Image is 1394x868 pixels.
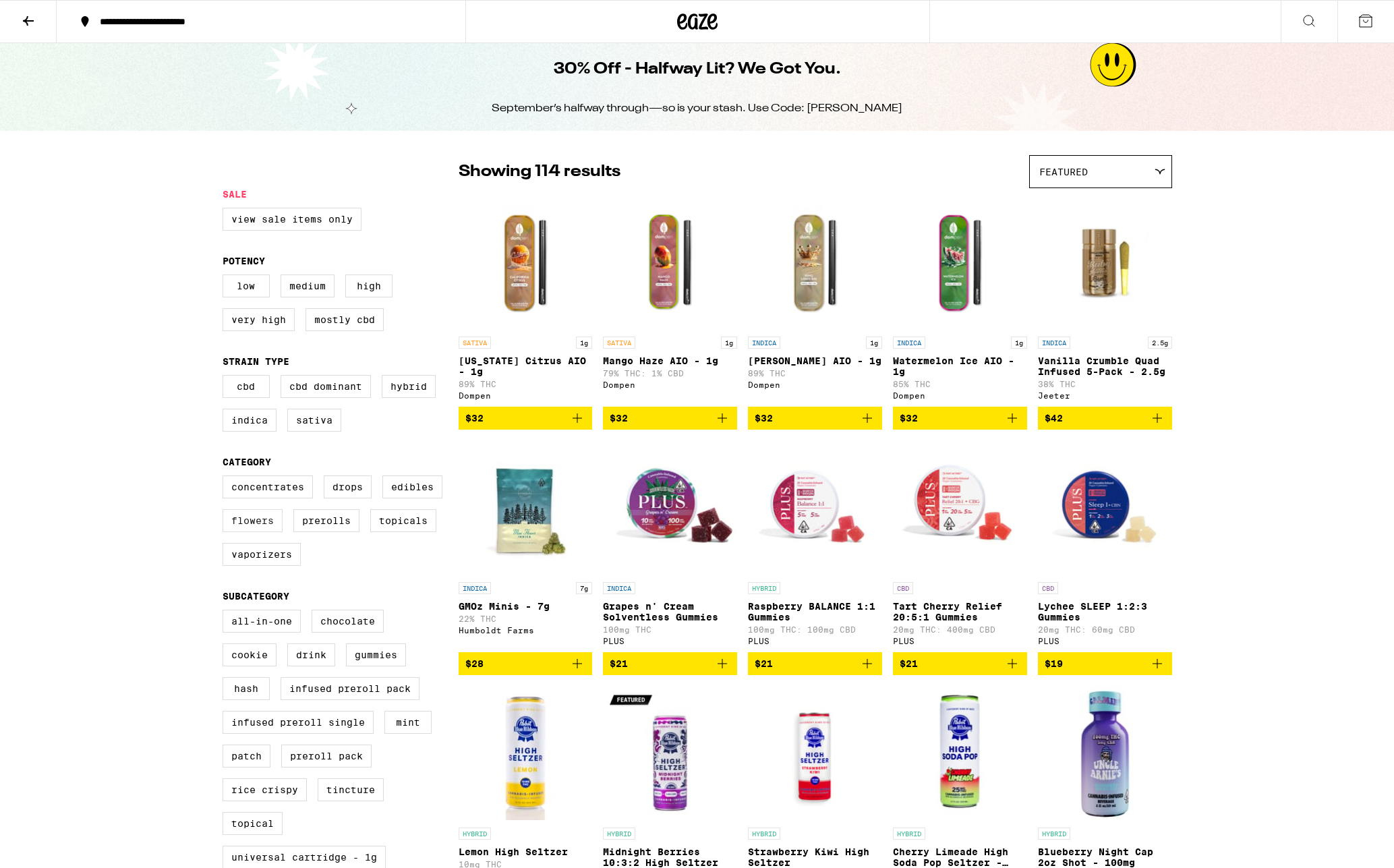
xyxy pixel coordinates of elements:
img: Jeeter - Vanilla Crumble Quad Infused 5-Pack - 2.5g [1038,195,1172,330]
p: HYBRID [1038,828,1070,840]
p: Showing 114 results [459,161,620,183]
p: 100mg THC: 100mg CBD [748,625,882,634]
a: Open page for California Citrus AIO - 1g from Dompen [459,195,593,407]
span: $21 [755,658,773,669]
legend: Category [223,457,271,467]
button: Add to bag [603,407,737,430]
p: 1g [721,337,737,349]
span: $32 [755,413,773,424]
div: September’s halfway through—so is your stash. Use Code: [PERSON_NAME] [492,84,902,116]
span: $32 [610,413,628,424]
span: $19 [1045,658,1063,669]
p: 1g [576,337,592,349]
p: 22% THC [459,614,593,623]
p: 20mg THC: 400mg CBD [893,625,1027,634]
label: Drink [287,643,335,666]
img: Dompen - Watermelon Ice AIO - 1g [893,195,1027,330]
div: Jeeter [1038,391,1172,400]
p: 2.5g [1148,337,1172,349]
div: Humboldt Farms [459,626,593,635]
label: Vaporizers [223,543,301,566]
p: Midnight Berries 10:3:2 High Seltzer [603,846,737,868]
button: Add to bag [1038,407,1172,430]
label: Rice Crispy [223,778,307,801]
label: Flowers [223,509,283,532]
p: Vanilla Crumble Quad Infused 5-Pack - 2.5g [1038,355,1172,377]
legend: Sale [223,189,247,200]
p: 1g [1011,337,1027,349]
div: PLUS [893,637,1027,645]
label: Mostly CBD [306,308,384,331]
span: $21 [610,658,628,669]
p: INDICA [1038,337,1070,349]
label: Hybrid [382,375,436,398]
p: SATIVA [603,337,635,349]
label: CBD Dominant [281,375,371,398]
label: Medium [281,274,335,297]
p: Cherry Limeade High Soda Pop Seltzer - 25mg [893,846,1027,868]
label: Drops [324,475,372,498]
button: Add to bag [459,407,593,430]
img: Dompen - King Louis XIII AIO - 1g [748,195,882,330]
img: PLUS - Lychee SLEEP 1:2:3 Gummies [1038,440,1172,575]
p: Grapes n' Cream Solventless Gummies [603,601,737,623]
p: GMOz Minis - 7g [459,601,593,612]
p: 89% THC [459,380,593,388]
img: Pabst Labs - Lemon High Seltzer [459,686,593,821]
img: Pabst Labs - Strawberry Kiwi High Seltzer [748,686,882,821]
p: 7g [576,582,592,594]
a: Open page for Mango Haze AIO - 1g from Dompen [603,195,737,407]
p: 85% THC [893,380,1027,388]
span: Featured [1039,167,1088,177]
p: 20mg THC: 60mg CBD [1038,625,1172,634]
legend: Strain Type [223,356,289,367]
a: Open page for Lychee SLEEP 1:2:3 Gummies from PLUS [1038,440,1172,652]
span: Hi. Need any help? [8,9,97,20]
a: Open page for Raspberry BALANCE 1:1 Gummies from PLUS [748,440,882,652]
label: Very High [223,308,295,331]
div: Dompen [603,380,737,389]
label: View Sale Items Only [223,208,361,231]
p: INDICA [748,337,780,349]
label: Prerolls [293,509,359,532]
button: Add to bag [1038,652,1172,675]
p: HYBRID [459,828,491,840]
img: PLUS - Grapes n' Cream Solventless Gummies [603,440,737,575]
label: High [345,274,393,297]
label: Mint [384,711,432,734]
span: $32 [900,413,918,424]
legend: Potency [223,256,265,266]
p: HYBRID [603,828,635,840]
a: Open page for GMOz Minis - 7g from Humboldt Farms [459,440,593,652]
p: Raspberry BALANCE 1:1 Gummies [748,601,882,623]
img: Dompen - California Citrus AIO - 1g [459,195,593,330]
p: CBD [893,582,913,594]
p: 38% THC [1038,380,1172,388]
p: Tart Cherry Relief 20:5:1 Gummies [893,601,1027,623]
label: Cookie [223,643,277,666]
p: 89% THC [748,369,882,378]
a: Open page for Tart Cherry Relief 20:5:1 Gummies from PLUS [893,440,1027,652]
p: INDICA [893,337,925,349]
img: Humboldt Farms - GMOz Minis - 7g [459,440,593,575]
h1: 30% Off - Halfway Lit? We Got You. [554,58,841,81]
label: Gummies [346,643,406,666]
p: HYBRID [748,828,780,840]
p: 100mg THC [603,625,737,634]
p: Blueberry Night Cap 2oz Shot - 100mg [1038,846,1172,868]
label: Edibles [382,475,442,498]
label: Indica [223,409,277,432]
span: $28 [465,658,484,669]
label: Hash [223,677,270,700]
img: Pabst Labs - Cherry Limeade High Soda Pop Seltzer - 25mg [893,686,1027,821]
button: Add to bag [459,652,593,675]
label: All-In-One [223,610,301,633]
p: CBD [1038,582,1058,594]
span: $42 [1045,413,1063,424]
div: Dompen [459,391,593,400]
div: PLUS [1038,637,1172,645]
p: [US_STATE] Citrus AIO - 1g [459,355,593,377]
label: Topicals [370,509,436,532]
label: Infused Preroll Single [223,711,374,734]
button: Add to bag [603,652,737,675]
